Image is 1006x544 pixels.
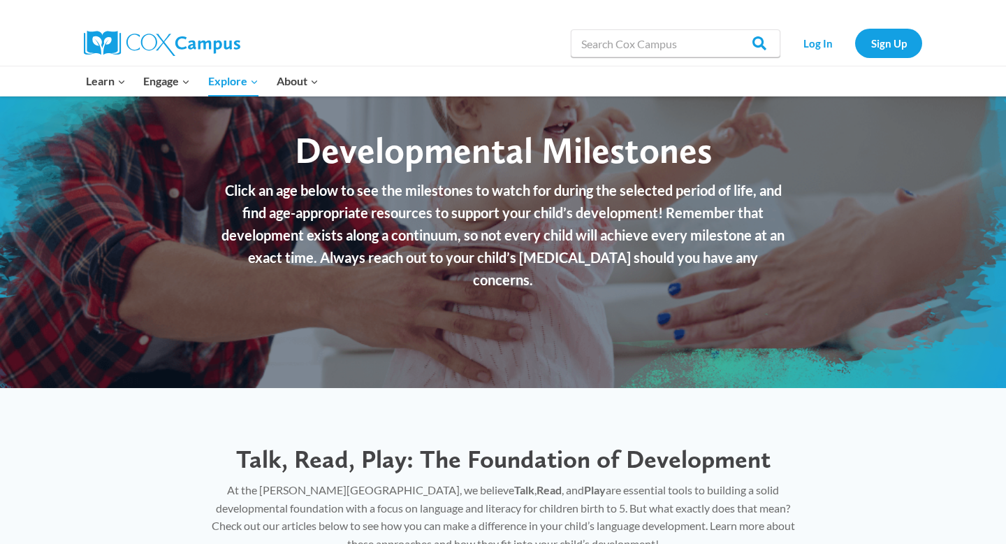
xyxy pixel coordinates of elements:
input: Search Cox Campus [571,29,780,57]
span: Talk, Read, Play: The Foundation of Development [236,444,771,474]
a: Sign Up [855,29,922,57]
a: Log In [787,29,848,57]
p: Click an age below to see the milestones to watch for during the selected period of life, and fin... [220,179,786,291]
button: Child menu of Learn [77,66,135,96]
strong: Talk [514,483,534,496]
img: Cox Campus [84,31,240,56]
button: Child menu of Engage [135,66,200,96]
strong: Play [584,483,606,496]
nav: Secondary Navigation [787,29,922,57]
button: Child menu of Explore [199,66,268,96]
strong: Read [537,483,562,496]
button: Child menu of About [268,66,328,96]
span: Developmental Milestones [295,128,712,172]
nav: Primary Navigation [77,66,327,96]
